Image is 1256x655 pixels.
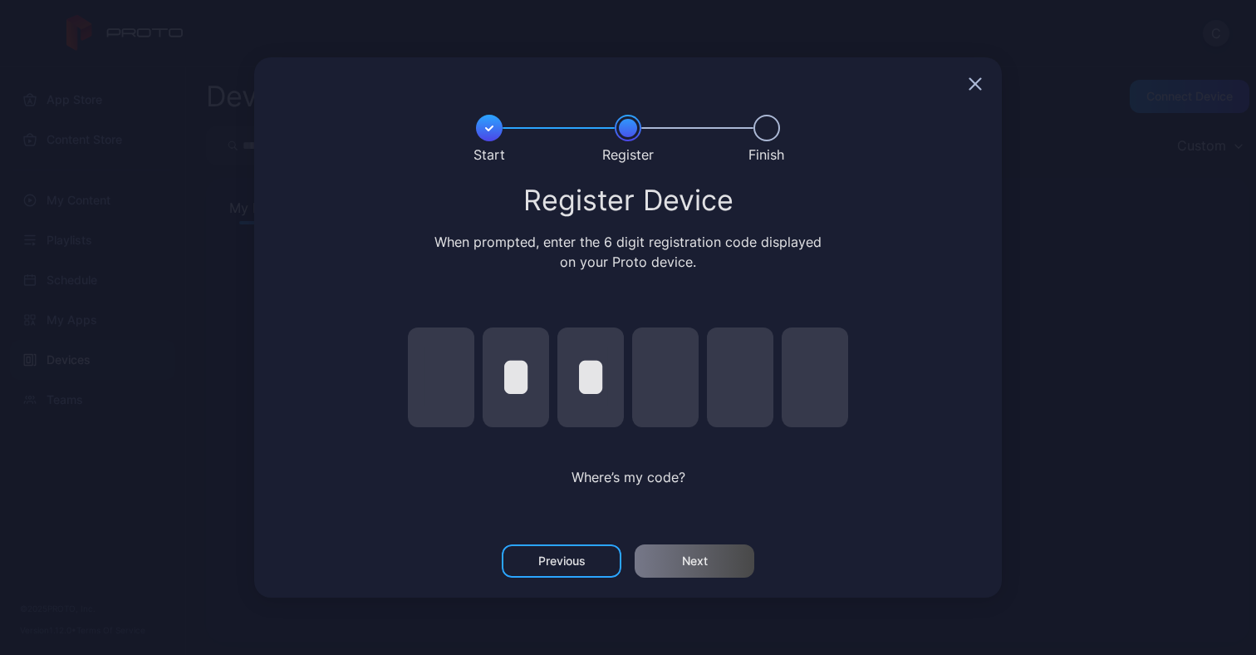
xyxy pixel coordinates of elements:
[707,327,773,427] input: pin code 5 of 6
[602,145,654,165] div: Register
[408,327,474,427] input: pin code 1 of 6
[572,469,685,485] span: Where’s my code?
[502,544,621,578] button: Previous
[635,544,754,578] button: Next
[748,145,784,165] div: Finish
[538,554,586,568] div: Previous
[483,327,549,427] input: pin code 2 of 6
[473,145,505,165] div: Start
[431,232,826,272] div: When prompted, enter the 6 digit registration code displayed on your Proto device.
[632,327,699,427] input: pin code 4 of 6
[782,327,848,427] input: pin code 6 of 6
[557,327,624,427] input: pin code 3 of 6
[274,185,982,215] div: Register Device
[682,554,708,568] div: Next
